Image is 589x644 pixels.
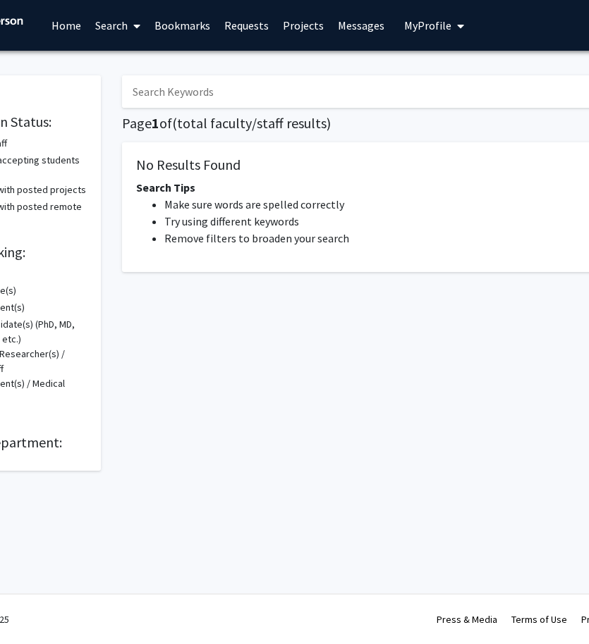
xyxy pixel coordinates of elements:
span: Search Tips [136,180,195,194]
a: Projects [276,1,331,50]
a: Search [88,1,147,50]
a: Terms of Use [511,613,567,626]
a: Messages [331,1,391,50]
iframe: Chat [11,581,60,633]
span: My Profile [404,18,451,32]
a: Home [44,1,88,50]
span: 1 [152,114,159,132]
a: Bookmarks [147,1,217,50]
a: Press & Media [437,613,497,626]
a: Requests [217,1,276,50]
